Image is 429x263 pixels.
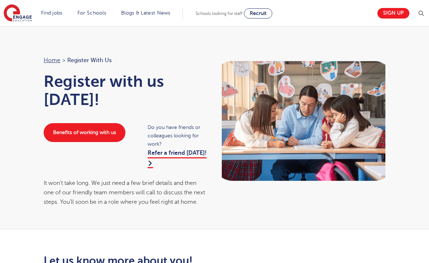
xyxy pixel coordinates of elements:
h1: Register with us [DATE]! [44,72,207,109]
img: Engage Education [4,4,32,23]
a: Find jobs [41,10,63,16]
a: Home [44,57,60,64]
span: Schools looking for staff [196,11,242,16]
nav: breadcrumb [44,56,207,65]
span: > [62,57,65,64]
a: Recruit [244,8,272,19]
div: It won’t take long. We just need a few brief details and then one of our friendly team members wi... [44,178,207,207]
a: Blogs & Latest News [121,10,171,16]
span: Do you have friends or colleagues looking for work? [148,123,207,148]
a: Benefits of working with us [44,123,125,142]
a: Refer a friend [DATE]! [148,150,207,168]
a: Sign up [377,8,409,19]
span: Recruit [250,11,266,16]
span: Register with us [67,56,112,65]
a: For Schools [77,10,106,16]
